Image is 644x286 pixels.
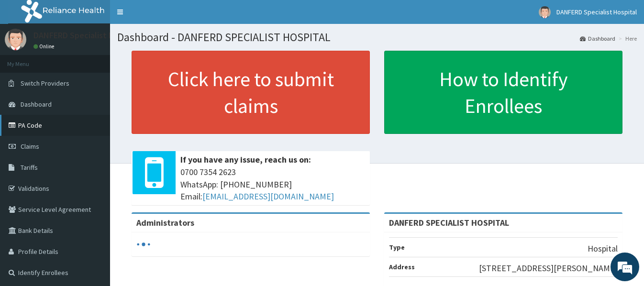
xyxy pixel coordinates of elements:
[136,217,194,228] b: Administrators
[5,29,26,50] img: User Image
[180,166,365,203] span: 0700 7354 2623 WhatsApp: [PHONE_NUMBER] Email:
[384,51,622,134] a: How to Identify Enrollees
[580,34,615,43] a: Dashboard
[180,154,311,165] b: If you have any issue, reach us on:
[539,6,551,18] img: User Image
[21,142,39,151] span: Claims
[33,43,56,50] a: Online
[202,191,334,202] a: [EMAIL_ADDRESS][DOMAIN_NAME]
[132,51,370,134] a: Click here to submit claims
[136,237,151,252] svg: audio-loading
[479,262,618,275] p: [STREET_ADDRESS][PERSON_NAME]
[21,100,52,109] span: Dashboard
[556,8,637,16] span: DANFERD Specialist Hospital
[588,242,618,255] p: Hospital
[117,31,637,44] h1: Dashboard - DANFERD SPECIALIST HOSPITAL
[616,34,637,43] li: Here
[389,243,405,252] b: Type
[33,31,140,40] p: DANFERD Specialist Hospital
[389,217,509,228] strong: DANFERD SPECIALIST HOSPITAL
[21,79,69,88] span: Switch Providers
[21,163,38,172] span: Tariffs
[389,263,415,271] b: Address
